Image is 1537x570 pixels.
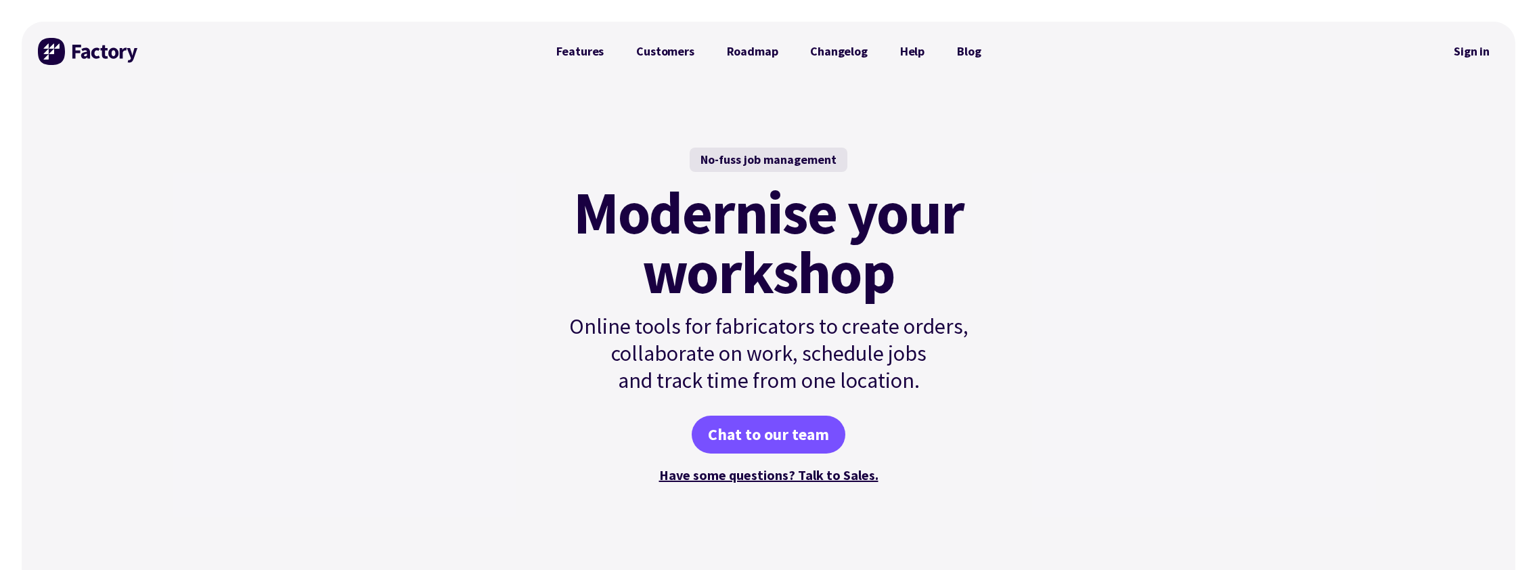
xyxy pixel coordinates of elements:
[573,183,964,302] mark: Modernise your workshop
[38,38,139,65] img: Factory
[540,38,998,65] nav: Primary Navigation
[794,38,883,65] a: Changelog
[1444,36,1499,67] a: Sign in
[1444,36,1499,67] nav: Secondary Navigation
[941,38,997,65] a: Blog
[690,148,847,172] div: No-fuss job management
[540,38,621,65] a: Features
[620,38,710,65] a: Customers
[540,313,998,394] p: Online tools for fabricators to create orders, collaborate on work, schedule jobs and track time ...
[692,416,845,454] a: Chat to our team
[884,38,941,65] a: Help
[711,38,795,65] a: Roadmap
[659,466,878,483] a: Have some questions? Talk to Sales.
